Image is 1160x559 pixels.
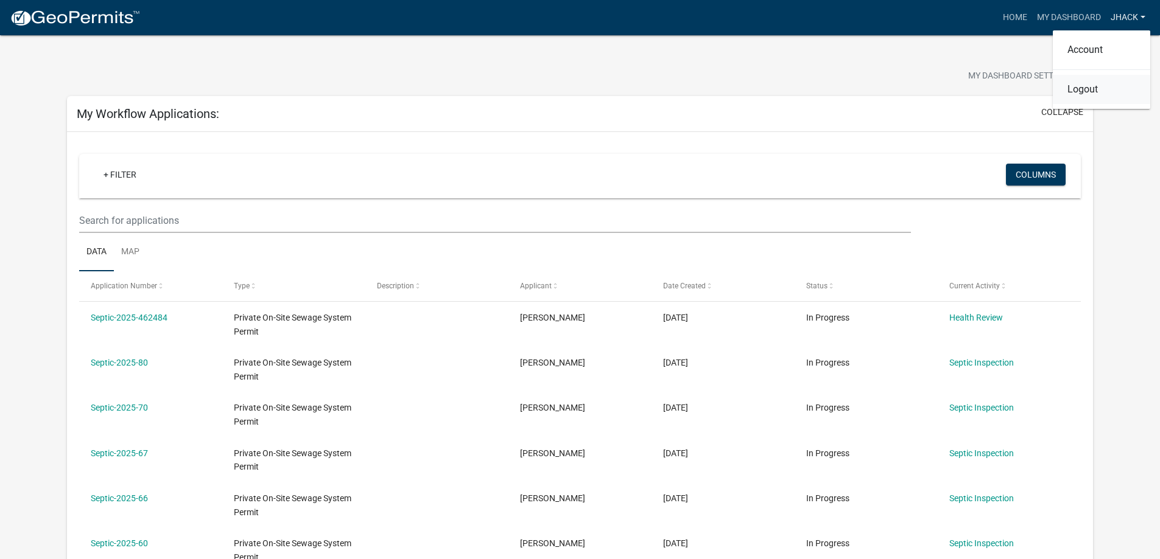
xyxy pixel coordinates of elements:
a: Map [114,233,147,272]
button: My Dashboard Settingssettings [958,64,1100,88]
a: Home [998,6,1032,29]
span: Applicant [520,282,552,290]
span: Type [234,282,250,290]
span: Private On-Site Sewage System Permit [234,403,351,426]
div: jhack [1053,30,1150,109]
span: Private On-Site Sewage System Permit [234,448,351,472]
span: John Hack II [520,403,585,412]
span: Private On-Site Sewage System Permit [234,358,351,381]
a: Septic-2025-66 [91,493,148,503]
span: My Dashboard Settings [968,69,1073,84]
datatable-header-cell: Description [365,271,508,300]
span: John Hack II [520,448,585,458]
a: Septic-2025-80 [91,358,148,367]
span: In Progress [806,493,849,503]
span: 06/18/2025 [663,493,688,503]
h5: My Workflow Applications: [77,106,219,121]
a: Septic Inspection [949,448,1014,458]
a: Health Review [949,313,1003,322]
datatable-header-cell: Type [222,271,365,300]
datatable-header-cell: Application Number [79,271,222,300]
a: Septic Inspection [949,493,1014,503]
span: In Progress [806,538,849,548]
span: Private On-Site Sewage System Permit [234,493,351,517]
button: Columns [1006,164,1066,186]
a: Logout [1053,75,1150,104]
span: In Progress [806,358,849,367]
span: John Hack II [520,538,585,548]
datatable-header-cell: Applicant [508,271,652,300]
span: In Progress [806,448,849,458]
a: + Filter [94,164,146,186]
span: John Hack II [520,358,585,367]
span: 07/09/2025 [663,403,688,412]
a: My Dashboard [1032,6,1106,29]
input: Search for applications [79,208,910,233]
a: Data [79,233,114,272]
datatable-header-cell: Date Created [652,271,795,300]
span: 08/01/2025 [663,358,688,367]
span: Private On-Site Sewage System Permit [234,313,351,336]
span: Current Activity [949,282,1000,290]
span: Date Created [663,282,706,290]
a: Septic Inspection [949,538,1014,548]
a: Septic-2025-70 [91,403,148,412]
a: Account [1053,35,1150,64]
span: In Progress [806,313,849,322]
span: John Hack II [520,493,585,503]
span: 08/12/2025 [663,313,688,322]
span: In Progress [806,403,849,412]
span: Status [806,282,828,290]
a: jhack [1106,6,1150,29]
span: Description [377,282,414,290]
span: John Hack II [520,313,585,322]
datatable-header-cell: Current Activity [937,271,1080,300]
button: collapse [1041,106,1083,119]
a: Septic Inspection [949,403,1014,412]
a: Septic-2025-60 [91,538,148,548]
a: Septic Inspection [949,358,1014,367]
a: Septic-2025-462484 [91,313,167,322]
span: 06/03/2025 [663,538,688,548]
span: 06/18/2025 [663,448,688,458]
a: Septic-2025-67 [91,448,148,458]
span: Application Number [91,282,157,290]
datatable-header-cell: Status [794,271,937,300]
